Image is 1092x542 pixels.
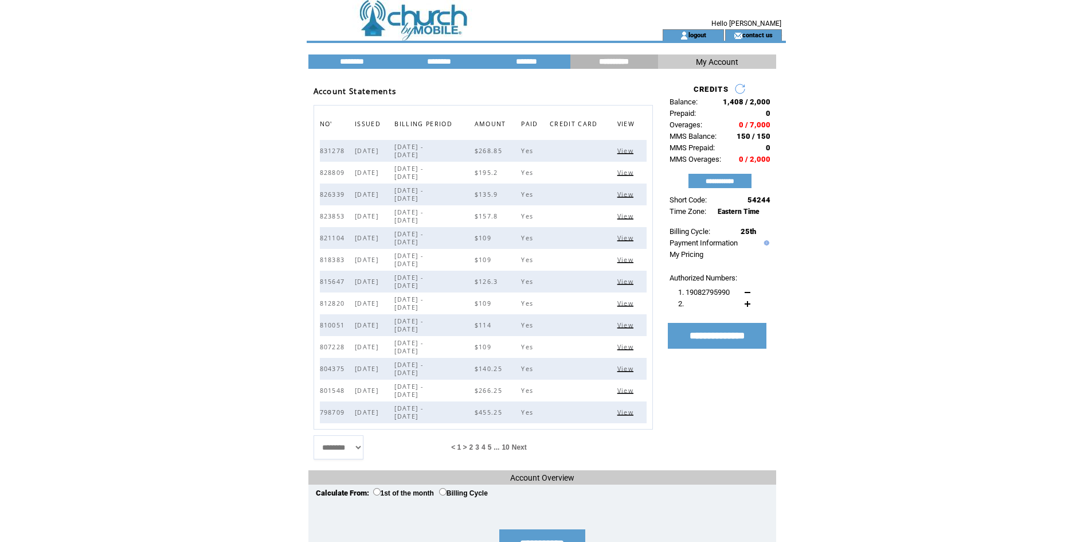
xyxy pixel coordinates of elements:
[696,57,738,67] span: My Account
[734,31,742,40] img: contact_us_icon.gif
[469,443,473,451] a: 2
[521,408,536,416] span: Yes
[670,98,698,106] span: Balance:
[502,443,509,451] a: 10
[394,208,423,224] span: [DATE] - [DATE]
[670,143,715,152] span: MMS Prepaid:
[739,120,770,129] span: 0 / 7,000
[617,365,636,372] a: View
[355,321,381,329] span: [DATE]
[521,365,536,373] span: Yes
[439,488,447,496] input: Billing Cycle
[355,408,381,416] span: [DATE]
[475,212,501,220] span: $157.8
[475,321,494,329] span: $114
[373,488,381,496] input: 1st of the month
[670,207,706,216] span: Time Zone:
[475,278,501,286] span: $126.3
[617,256,636,264] span: Click to view this bill
[314,86,397,96] span: Account Statements
[521,387,536,395] span: Yes
[320,408,348,416] span: 798709
[320,120,335,127] a: NO'
[320,190,348,198] span: 826339
[711,20,781,28] span: Hello [PERSON_NAME]
[617,190,636,198] span: Click to view this bill
[320,365,348,373] span: 804375
[355,120,383,127] a: ISSUED
[670,239,738,247] a: Payment Information
[394,339,423,355] span: [DATE] - [DATE]
[521,169,536,177] span: Yes
[670,155,721,163] span: MMS Overages:
[394,230,423,246] span: [DATE] - [DATE]
[439,489,488,497] label: Billing Cycle
[766,109,770,118] span: 0
[550,117,601,134] span: CREDIT CARD
[488,443,492,451] a: 5
[475,408,505,416] span: $455.25
[617,212,636,220] span: Click to view this bill
[320,299,348,307] span: 812820
[475,120,509,127] a: AMOUNT
[521,147,536,155] span: Yes
[521,321,536,329] span: Yes
[451,443,467,451] span: < 1 >
[521,120,541,127] a: PAID
[521,234,536,242] span: Yes
[766,143,770,152] span: 0
[355,169,381,177] span: [DATE]
[521,343,536,351] span: Yes
[320,256,348,264] span: 818383
[742,31,773,38] a: contact us
[723,98,770,106] span: 1,408 / 2,000
[617,299,636,307] span: Click to view this bill
[617,169,636,176] a: View
[521,278,536,286] span: Yes
[617,365,636,373] span: Click to view this bill
[394,117,455,134] span: BILLING PERIOD
[373,489,434,497] label: 1st of the month
[617,278,636,286] span: Click to view this bill
[355,256,381,264] span: [DATE]
[355,387,381,395] span: [DATE]
[617,147,636,155] span: Click to view this bill
[355,234,381,242] span: [DATE]
[475,169,501,177] span: $195.2
[670,196,707,204] span: Short Code:
[741,227,756,236] span: 25th
[739,155,770,163] span: 0 / 2,000
[394,186,423,202] span: [DATE] - [DATE]
[355,343,381,351] span: [DATE]
[688,31,706,38] a: logout
[355,299,381,307] span: [DATE]
[617,408,636,415] a: View
[617,408,636,416] span: Click to view this bill
[394,165,423,181] span: [DATE] - [DATE]
[394,143,423,159] span: [DATE] - [DATE]
[320,212,348,220] span: 823853
[320,387,348,395] span: 801548
[320,169,348,177] span: 828809
[521,256,536,264] span: Yes
[482,443,486,451] span: 4
[617,147,636,154] a: View
[670,120,702,129] span: Overages:
[355,147,381,155] span: [DATE]
[394,383,423,399] span: [DATE] - [DATE]
[475,343,494,351] span: $109
[510,473,574,482] span: Account Overview
[475,190,501,198] span: $135.9
[475,256,494,264] span: $109
[475,299,494,307] span: $109
[521,190,536,198] span: Yes
[617,256,636,263] a: View
[320,278,348,286] span: 815647
[747,196,770,204] span: 54244
[670,250,703,259] a: My Pricing
[617,321,636,328] a: View
[394,120,455,127] a: BILLING PERIOD
[670,132,717,141] span: MMS Balance:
